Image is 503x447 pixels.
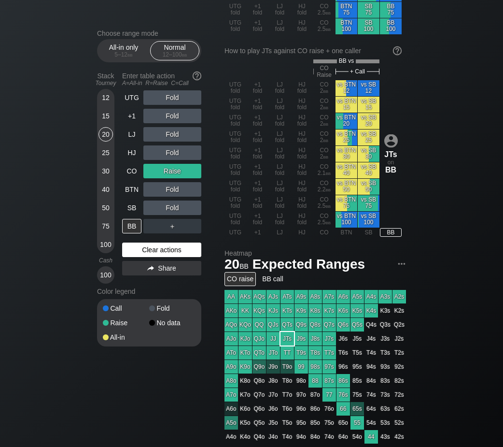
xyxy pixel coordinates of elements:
[392,332,406,346] div: J2s
[335,113,357,129] div: vs BTN 20
[358,195,379,211] div: vs SB 75
[122,201,141,215] div: SB
[326,26,331,32] span: bb
[335,212,357,228] div: vs BTN 100
[322,402,336,416] div: 76o
[238,430,252,444] div: K4o
[313,146,335,162] div: CO 2
[308,416,322,430] div: 85o
[313,2,335,18] div: CO 2.5
[266,318,280,332] div: QJs
[313,179,335,195] div: CO 2.2
[326,202,331,209] span: bb
[364,416,378,430] div: 54s
[238,290,252,303] div: AKs
[224,18,246,34] div: UTG fold
[269,146,291,162] div: LJ fold
[364,388,378,402] div: 74s
[143,127,201,142] div: Fold
[358,212,379,228] div: vs SB 100
[378,374,392,388] div: 83s
[308,304,322,317] div: K8s
[291,228,313,237] div: HJ
[335,97,357,113] div: vs BTN 15
[291,97,313,113] div: HJ fold
[322,332,336,346] div: J7s
[378,346,392,360] div: T3s
[266,430,280,444] div: J4o
[122,243,201,257] div: Clear actions
[335,162,357,178] div: vs BTN 40
[380,165,402,174] div: BB
[350,318,364,332] div: Q5s
[336,290,350,303] div: A6s
[335,18,357,34] div: BTN 100
[247,212,268,228] div: +1 fold
[380,18,402,34] div: BB 100
[335,130,357,145] div: vs BTN 25
[143,219,201,233] div: ＋
[280,304,294,317] div: KTs
[98,182,113,197] div: 40
[266,402,280,416] div: J6o
[313,18,335,34] div: CO 2.5
[336,332,350,346] div: J6s
[280,374,294,388] div: T8o
[224,430,238,444] div: A4o
[336,346,350,360] div: T6s
[308,374,322,388] div: 88
[291,113,313,129] div: HJ fold
[322,318,336,332] div: Q7s
[308,346,322,360] div: T8s
[98,145,113,160] div: 25
[322,388,336,402] div: 77
[247,130,268,145] div: +1 fold
[122,182,141,197] div: BTN
[252,360,266,374] div: Q9o
[182,51,187,58] span: bb
[122,68,201,90] div: Enter table action
[252,374,266,388] div: Q8o
[122,80,201,87] div: A=All-in R=Raise C=Call
[358,179,379,195] div: vs SB 50
[266,416,280,430] div: J5o
[308,290,322,303] div: A8s
[224,228,246,237] div: UTG
[122,127,141,142] div: LJ
[143,182,201,197] div: Fold
[336,304,350,317] div: K6s
[326,170,331,176] span: bb
[269,179,291,195] div: LJ fold
[364,360,378,374] div: 94s
[238,374,252,388] div: K8o
[266,388,280,402] div: J7o
[336,402,350,416] div: 66
[247,179,268,195] div: +1 fold
[252,332,266,346] div: QJo
[294,430,308,444] div: 94o
[143,201,201,215] div: Fold
[323,104,329,111] span: bb
[350,416,364,430] div: 55
[392,290,406,303] div: A2s
[247,18,268,34] div: +1 fold
[291,2,313,18] div: HJ fold
[266,290,280,303] div: AJs
[252,318,266,332] div: QQ
[266,346,280,360] div: JTo
[280,346,294,360] div: TT
[294,318,308,332] div: Q9s
[336,318,350,332] div: Q6s
[153,42,197,60] div: Normal
[384,134,398,147] img: icon-avatar.b40e07d9.svg
[350,304,364,317] div: K5s
[224,332,238,346] div: AJo
[252,388,266,402] div: Q7o
[350,360,364,374] div: 95s
[358,162,379,178] div: vs SB 40
[335,2,357,18] div: BTN 75
[358,228,379,237] div: SB
[101,42,146,60] div: All-in only
[149,319,196,326] div: No data
[224,346,238,360] div: ATo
